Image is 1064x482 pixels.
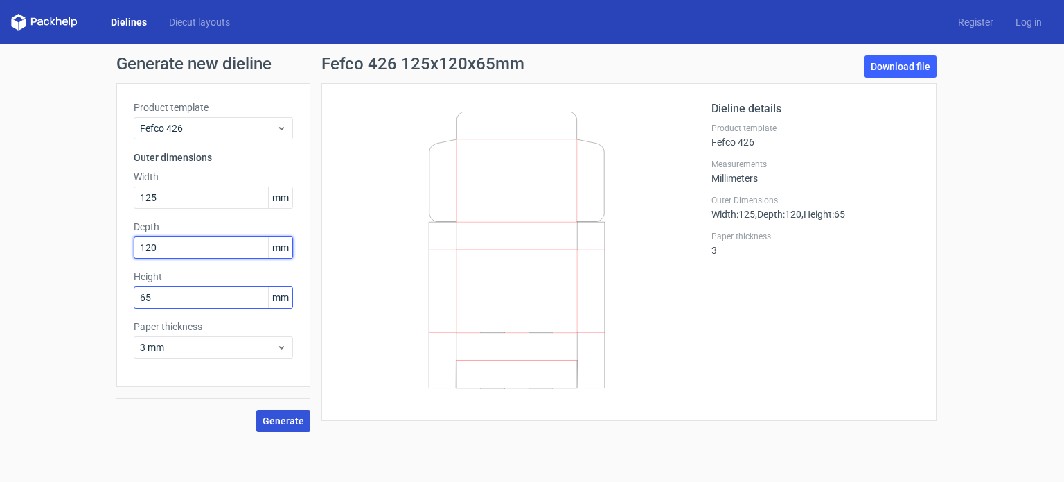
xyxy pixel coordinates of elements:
label: Width [134,170,293,184]
div: Fefco 426 [711,123,919,148]
label: Height [134,270,293,284]
a: Log in [1004,15,1053,29]
a: Dielines [100,15,158,29]
h3: Outer dimensions [134,150,293,164]
h1: Generate new dieline [116,55,948,72]
span: , Height : 65 [801,209,845,220]
h1: Fefco 426 125x120x65mm [321,55,524,72]
label: Product template [711,123,919,134]
h2: Dieline details [711,101,919,117]
span: mm [268,237,292,258]
div: 3 [711,231,919,256]
button: Generate [256,410,310,432]
span: Generate [263,416,304,426]
label: Paper thickness [711,231,919,242]
span: 3 mm [140,341,276,354]
span: mm [268,287,292,308]
label: Outer Dimensions [711,195,919,206]
label: Paper thickness [134,320,293,334]
a: Download file [864,55,937,78]
label: Measurements [711,159,919,170]
a: Diecut layouts [158,15,241,29]
label: Product template [134,101,293,114]
span: Fefco 426 [140,121,276,135]
span: Width : 125 [711,209,755,220]
a: Register [947,15,1004,29]
span: mm [268,187,292,208]
span: , Depth : 120 [755,209,801,220]
div: Millimeters [711,159,919,184]
label: Depth [134,220,293,234]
